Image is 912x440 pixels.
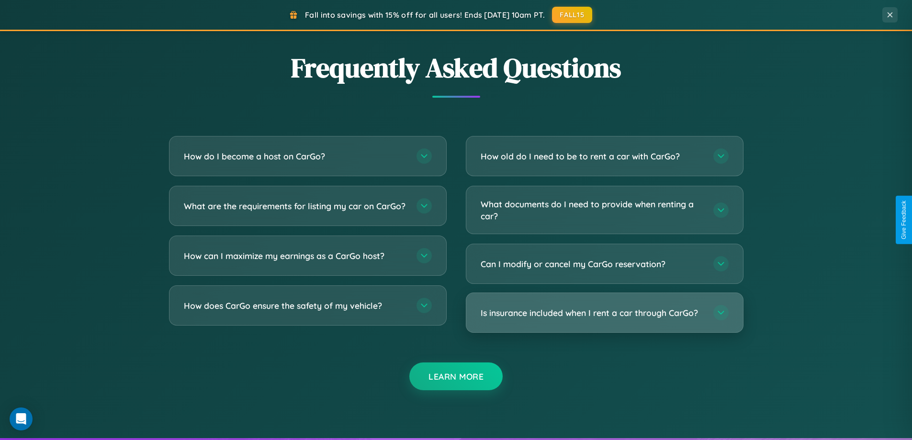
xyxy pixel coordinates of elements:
[901,201,907,239] div: Give Feedback
[552,7,592,23] button: FALL15
[481,198,704,222] h3: What documents do I need to provide when renting a car?
[184,150,407,162] h3: How do I become a host on CarGo?
[409,362,503,390] button: Learn More
[184,250,407,262] h3: How can I maximize my earnings as a CarGo host?
[481,150,704,162] h3: How old do I need to be to rent a car with CarGo?
[481,307,704,319] h3: Is insurance included when I rent a car through CarGo?
[184,200,407,212] h3: What are the requirements for listing my car on CarGo?
[305,10,545,20] span: Fall into savings with 15% off for all users! Ends [DATE] 10am PT.
[169,49,743,86] h2: Frequently Asked Questions
[10,407,33,430] div: Open Intercom Messenger
[184,300,407,312] h3: How does CarGo ensure the safety of my vehicle?
[481,258,704,270] h3: Can I modify or cancel my CarGo reservation?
